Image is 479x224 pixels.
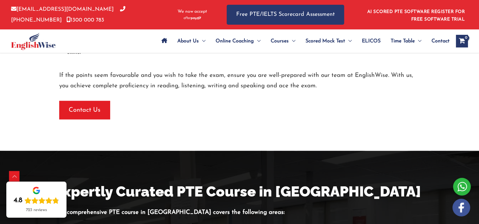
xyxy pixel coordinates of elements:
a: [PHONE_NUMBER] [11,7,125,22]
a: View Shopping Cart, empty [456,35,468,47]
span: Contact Us [69,106,100,115]
a: AI SCORED PTE SOFTWARE REGISTER FOR FREE SOFTWARE TRIAL [367,9,465,22]
h2: Expertly Curated PTE Course in [GEOGRAPHIC_DATA] [54,183,425,201]
a: Scored Mock TestMenu Toggle [300,30,357,52]
span: Online Coaching [216,30,254,52]
a: Online CoachingMenu Toggle [211,30,266,52]
a: [EMAIL_ADDRESS][DOMAIN_NAME] [11,7,114,12]
img: white-facebook.png [452,199,470,216]
span: Menu Toggle [254,30,261,52]
img: Afterpay-Logo [184,16,201,20]
a: Contact [426,30,450,52]
nav: Site Navigation: Main Menu [156,30,450,52]
span: Menu Toggle [199,30,205,52]
span: About Us [177,30,199,52]
div: Rating: 4.8 out of 5 [14,196,59,205]
div: 723 reviews [26,208,47,213]
a: Free PTE/IELTS Scorecard Assessment [227,5,344,25]
p: If the points seem favourable and you wish to take the exam, ensure you are well-prepared with ou... [59,70,420,91]
a: ELICOS [357,30,386,52]
span: Menu Toggle [415,30,421,52]
span: Courses [271,30,289,52]
span: Time Table [391,30,415,52]
a: CoursesMenu Toggle [266,30,300,52]
aside: Header Widget 1 [363,4,468,25]
a: About UsMenu Toggle [172,30,211,52]
span: We now accept [178,9,207,15]
span: ELICOS [362,30,381,52]
span: Scored Mock Test [306,30,345,52]
a: 1300 000 783 [66,17,104,23]
span: Menu Toggle [289,30,295,52]
strong: Our comprehensive PTE course in [GEOGRAPHIC_DATA] covers the following areas: [54,209,285,215]
a: Time TableMenu Toggle [386,30,426,52]
div: 4.8 [14,196,22,205]
img: cropped-ew-logo [11,33,56,50]
button: Contact Us [59,101,110,119]
span: Menu Toggle [345,30,352,52]
span: Contact [432,30,450,52]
